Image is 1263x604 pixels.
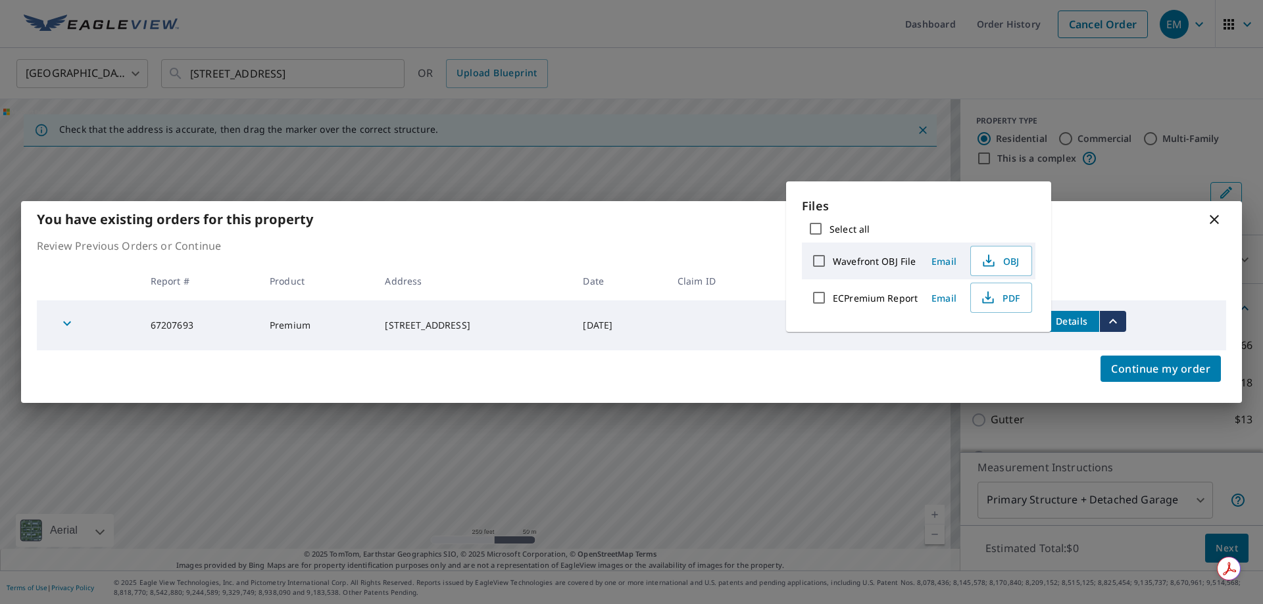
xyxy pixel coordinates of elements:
button: filesDropdownBtn-67207693 [1099,311,1126,332]
td: Regular [778,300,885,350]
td: [DATE] [572,300,666,350]
button: Email [923,288,965,308]
th: Date [572,262,666,300]
th: Product [259,262,374,300]
span: Continue my order [1111,360,1210,378]
label: Select all [830,223,870,235]
button: Continue my order [1101,356,1221,382]
td: Premium [259,300,374,350]
div: [STREET_ADDRESS] [385,319,562,332]
p: Files [802,197,1035,215]
button: OBJ [970,246,1032,276]
span: Email [928,255,960,267]
p: Review Previous Orders or Continue [37,238,1226,254]
span: Email [928,292,960,304]
th: Claim ID [667,262,778,300]
b: You have existing orders for this property [37,210,313,228]
button: detailsBtn-67207693 [1044,311,1099,332]
span: OBJ [979,253,1021,269]
button: PDF [970,283,1032,313]
button: Email [923,251,965,271]
label: ECPremium Report [833,292,918,304]
td: 67207693 [140,300,259,350]
th: Delivery [778,262,885,300]
span: Details [1052,315,1091,327]
th: Report # [140,262,259,300]
span: PDF [979,290,1021,306]
label: Wavefront OBJ File [833,255,916,267]
th: Address [374,262,572,300]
